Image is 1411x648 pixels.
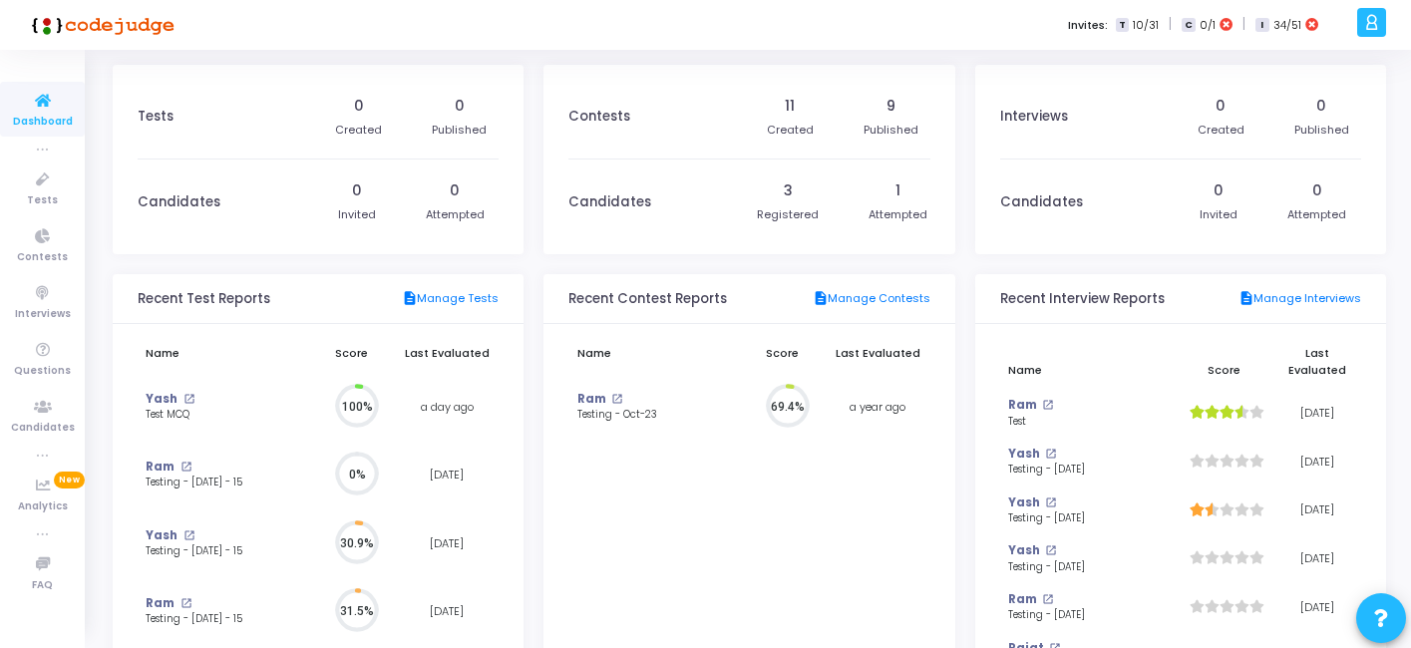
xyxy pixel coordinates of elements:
div: Testing - [DATE] [1008,608,1163,623]
div: 0 [352,180,362,201]
div: 0 [354,96,364,117]
div: 3 [784,180,793,201]
th: Name [568,334,739,373]
span: Tests [27,192,58,209]
span: New [54,472,85,488]
h3: Recent Contest Reports [568,291,727,307]
div: 0 [450,180,460,201]
th: Score [1175,334,1272,389]
mat-icon: open_in_new [1042,594,1053,605]
a: Manage Contests [813,290,930,308]
td: [DATE] [1272,486,1361,534]
a: Ram [146,595,175,612]
div: Testing - [DATE] [1008,511,1163,526]
td: [DATE] [1272,389,1361,438]
mat-icon: description [402,290,417,308]
mat-icon: open_in_new [1045,545,1056,556]
a: Ram [1008,591,1037,608]
span: Analytics [18,498,68,515]
th: Last Evaluated [1272,334,1361,389]
div: 0 [1316,96,1326,117]
td: [DATE] [1272,534,1361,583]
div: Created [767,122,814,139]
td: [DATE] [1272,583,1361,632]
h3: Candidates [1000,194,1083,210]
a: Yash [1008,446,1040,463]
div: 1 [895,180,900,201]
td: a day ago [396,373,500,442]
div: Testing - [DATE] - 15 [146,476,300,490]
a: Yash [1008,542,1040,559]
span: Dashboard [13,114,73,131]
th: Score [739,334,826,373]
div: Testing - Oct-23 [577,408,731,423]
span: Interviews [15,306,71,323]
div: Testing - [DATE] - 15 [146,612,300,627]
h3: Recent Interview Reports [1000,291,1165,307]
span: | [1242,14,1245,35]
div: Published [864,122,918,139]
td: a year ago [826,373,929,442]
div: Published [432,122,487,139]
mat-icon: description [813,290,828,308]
a: Yash [1008,494,1040,511]
a: Ram [146,459,175,476]
mat-icon: open_in_new [1042,400,1053,411]
h3: Recent Test Reports [138,291,270,307]
h3: Interviews [1000,109,1068,125]
mat-icon: open_in_new [183,394,194,405]
div: Test MCQ [146,408,300,423]
div: Created [335,122,382,139]
h3: Candidates [138,194,220,210]
mat-icon: open_in_new [1045,449,1056,460]
h3: Candidates [568,194,651,210]
mat-icon: description [1238,290,1253,308]
span: Contests [17,249,68,266]
div: Attempted [869,206,927,223]
span: T [1116,18,1129,33]
img: logo [25,5,175,45]
div: 0 [1312,180,1322,201]
div: Invited [1200,206,1237,223]
a: Yash [146,391,177,408]
div: 9 [886,96,895,117]
div: Registered [757,206,819,223]
a: Ram [577,391,606,408]
div: Test [1008,415,1163,430]
td: [DATE] [1272,438,1361,486]
div: Testing - [DATE] [1008,463,1163,478]
th: Last Evaluated [826,334,929,373]
th: Name [1000,334,1175,389]
span: I [1255,18,1268,33]
div: Attempted [426,206,485,223]
mat-icon: open_in_new [611,394,622,405]
span: 10/31 [1133,17,1159,34]
mat-icon: open_in_new [1045,497,1056,508]
label: Invites: [1068,17,1108,34]
mat-icon: open_in_new [180,598,191,609]
div: 11 [785,96,795,117]
div: Attempted [1287,206,1346,223]
a: Ram [1008,397,1037,414]
span: 34/51 [1273,17,1301,34]
div: 0 [455,96,465,117]
th: Last Evaluated [396,334,500,373]
span: Candidates [11,420,75,437]
td: [DATE] [396,577,500,646]
h3: Contests [568,109,630,125]
span: 0/1 [1200,17,1216,34]
h3: Tests [138,109,174,125]
div: Created [1198,122,1244,139]
div: 0 [1214,180,1224,201]
th: Score [308,334,395,373]
td: [DATE] [396,509,500,578]
div: Published [1294,122,1349,139]
mat-icon: open_in_new [183,530,194,541]
span: C [1182,18,1195,33]
div: Testing - [DATE] - 15 [146,544,300,559]
span: Questions [14,363,71,380]
th: Name [138,334,308,373]
div: Testing - [DATE] [1008,560,1163,575]
span: FAQ [32,577,53,594]
td: [DATE] [396,441,500,509]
